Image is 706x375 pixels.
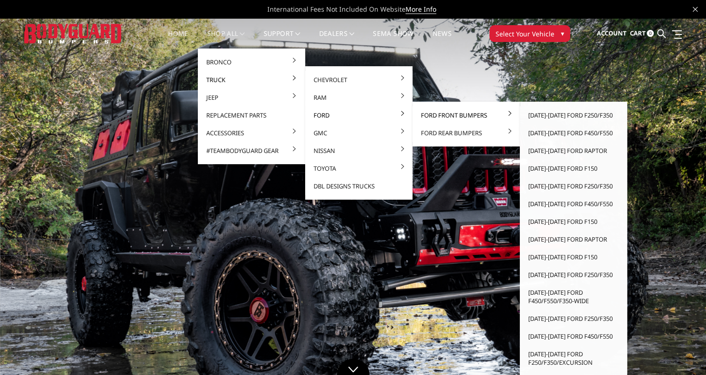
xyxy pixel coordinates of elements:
[663,197,672,212] button: 2 of 5
[524,266,623,284] a: [DATE]-[DATE] Ford F250/F350
[309,160,409,177] a: Toyota
[373,30,413,49] a: SEMA Show
[309,106,409,124] a: Ford
[405,5,436,14] a: More Info
[202,142,301,160] a: #TeamBodyguard Gear
[202,71,301,89] a: Truck
[524,284,623,310] a: [DATE]-[DATE] Ford F450/F550/F350-wide
[524,195,623,213] a: [DATE]-[DATE] Ford F450/F550
[524,310,623,327] a: [DATE]-[DATE] Ford F250/F350
[524,230,623,248] a: [DATE]-[DATE] Ford Raptor
[561,28,564,38] span: ▾
[416,124,516,142] a: Ford Rear Bumpers
[202,89,301,106] a: Jeep
[663,182,672,197] button: 1 of 5
[663,212,672,227] button: 3 of 5
[202,106,301,124] a: Replacement Parts
[202,53,301,71] a: Bronco
[416,106,516,124] a: Ford Front Bumpers
[524,106,623,124] a: [DATE]-[DATE] Ford F250/F350
[647,30,654,37] span: 0
[524,124,623,142] a: [DATE]-[DATE] Ford F450/F550
[524,248,623,266] a: [DATE]-[DATE] Ford F150
[596,21,626,46] a: Account
[524,160,623,177] a: [DATE]-[DATE] Ford F150
[24,24,122,43] img: BODYGUARD BUMPERS
[524,177,623,195] a: [DATE]-[DATE] Ford F250/F350
[524,345,623,371] a: [DATE]-[DATE] Ford F250/F350/Excursion
[524,142,623,160] a: [DATE]-[DATE] Ford Raptor
[489,25,570,42] button: Select Your Vehicle
[319,30,355,49] a: Dealers
[629,29,645,37] span: Cart
[309,89,409,106] a: Ram
[663,242,672,257] button: 5 of 5
[309,71,409,89] a: Chevrolet
[663,227,672,242] button: 4 of 5
[207,30,245,49] a: shop all
[202,124,301,142] a: Accessories
[309,142,409,160] a: Nissan
[309,124,409,142] a: GMC
[596,29,626,37] span: Account
[168,30,188,49] a: Home
[659,330,706,375] iframe: Chat Widget
[629,21,654,46] a: Cart 0
[337,359,370,375] a: Click to Down
[524,327,623,345] a: [DATE]-[DATE] Ford F450/F550
[432,30,451,49] a: News
[496,29,554,39] span: Select Your Vehicle
[309,177,409,195] a: DBL Designs Trucks
[264,30,301,49] a: Support
[524,213,623,230] a: [DATE]-[DATE] Ford F150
